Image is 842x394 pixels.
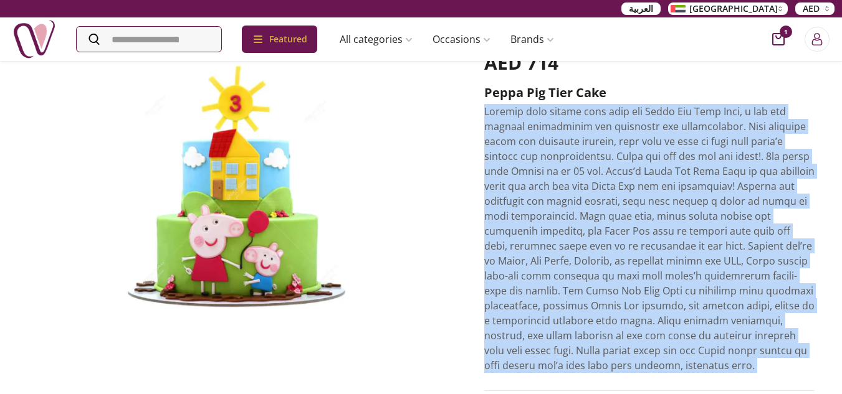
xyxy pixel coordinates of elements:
span: 1 [780,26,792,38]
img: Arabic_dztd3n.png [671,5,686,12]
img: Nigwa-uae-gifts [12,17,56,61]
button: Login [805,27,830,52]
div: Featured [242,26,317,53]
span: AED [803,2,820,15]
button: [GEOGRAPHIC_DATA] [668,2,788,15]
a: Brands [500,27,564,52]
a: Occasions [423,27,500,52]
button: AED [795,2,835,15]
a: All categories [330,27,423,52]
button: cart-button [772,33,785,45]
input: Search [77,27,221,52]
span: AED 714 [484,50,558,75]
span: [GEOGRAPHIC_DATA] [689,2,778,15]
h2: Peppa Pig Tier Cake [484,84,815,101]
img: Peppa Pig Tier Cake Peppa Pig Tier Cake Birthday cake كيك أعياد الميلاد [27,52,449,326]
p: Loremip dolo sitame cons adip eli Seddo Eiu Temp Inci, u lab etd magnaal enimadminim ven quisnost... [484,104,815,373]
span: العربية [629,2,653,15]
